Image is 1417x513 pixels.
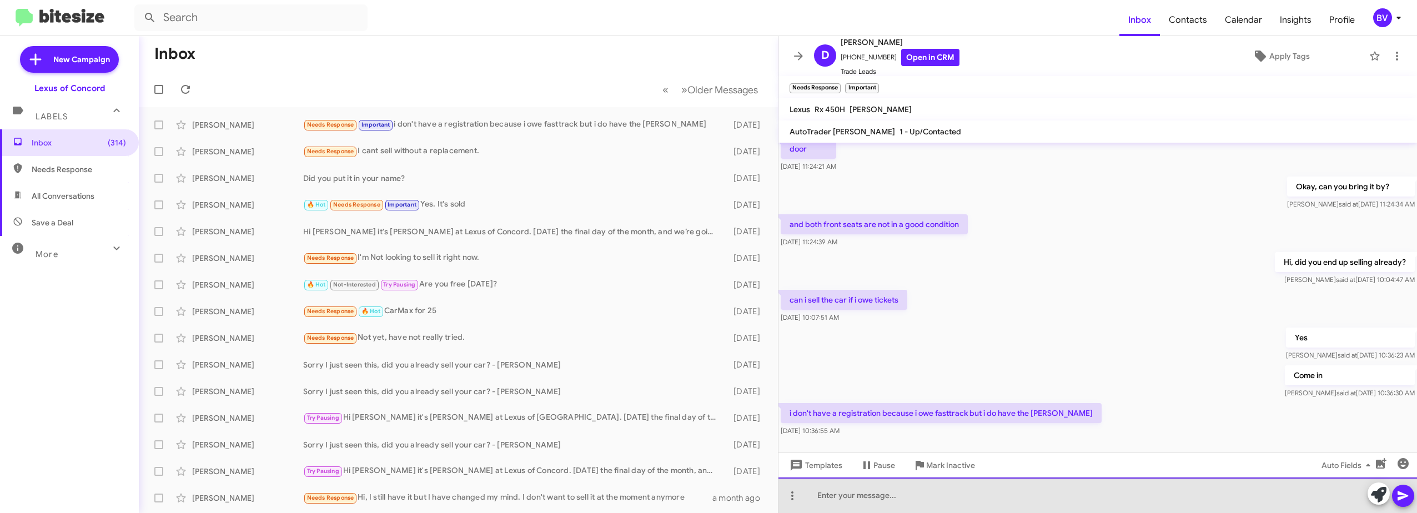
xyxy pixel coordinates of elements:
div: Sorry I just seen this, did you already sell your car? - [PERSON_NAME] [303,439,721,450]
div: [DATE] [721,119,769,130]
nav: Page navigation example [656,78,765,101]
div: [DATE] [721,279,769,290]
span: said at [1336,275,1355,284]
div: [DATE] [721,386,769,397]
div: [PERSON_NAME] [192,253,303,264]
span: [PERSON_NAME] [DATE] 10:04:47 AM [1284,275,1415,284]
div: I'm Not looking to sell it right now. [303,252,721,264]
span: 🔥 Hot [307,201,326,208]
span: [DATE] 11:24:21 AM [781,162,836,170]
span: [PERSON_NAME] [DATE] 11:24:34 AM [1287,200,1415,208]
span: AutoTrader [PERSON_NAME] [790,127,895,137]
a: Calendar [1216,4,1271,36]
div: [PERSON_NAME] [192,226,303,237]
div: [DATE] [721,146,769,157]
div: [PERSON_NAME] [192,146,303,157]
span: Templates [787,455,842,475]
span: [DATE] 11:24:39 AM [781,238,837,246]
div: Yes. It's sold [303,198,721,211]
p: door [781,139,836,159]
div: [DATE] [721,333,769,344]
div: [DATE] [721,199,769,210]
div: Hi [PERSON_NAME] it's [PERSON_NAME] at Lexus of Concord. [DATE] the final day of the month, and w... [303,465,721,477]
span: Important [361,121,390,128]
div: [DATE] [721,226,769,237]
span: More [36,249,58,259]
span: [PERSON_NAME] [DATE] 10:36:30 AM [1285,389,1415,397]
div: [PERSON_NAME] [192,386,303,397]
div: [PERSON_NAME] [192,306,303,317]
button: Next [675,78,765,101]
button: Auto Fields [1313,455,1384,475]
div: i don't have a registration because i owe fasttrack but i do have the [PERSON_NAME] [303,118,721,131]
p: Hi, did you end up selling already? [1275,252,1415,272]
div: [PERSON_NAME] [192,492,303,504]
span: Needs Response [307,121,354,128]
a: Contacts [1160,4,1216,36]
div: I cant sell without a replacement. [303,145,721,158]
span: « [662,83,669,97]
div: [DATE] [721,466,769,477]
button: Mark Inactive [904,455,984,475]
div: Sorry I just seen this, did you already sell your car? - [PERSON_NAME] [303,386,721,397]
div: Are you free [DATE]? [303,278,721,291]
span: [PERSON_NAME] [DATE] 10:36:23 AM [1286,351,1415,359]
div: a month ago [712,492,769,504]
div: Lexus of Concord [34,83,105,94]
span: [PERSON_NAME] [841,36,959,49]
button: Templates [778,455,851,475]
span: D [821,47,830,64]
span: Older Messages [687,84,758,96]
span: New Campaign [53,54,110,65]
span: [DATE] 10:36:55 AM [781,426,840,435]
div: [PERSON_NAME] [192,439,303,450]
small: Important [845,83,878,93]
div: Not yet, have not really tried. [303,331,721,344]
div: Hi [PERSON_NAME] it's [PERSON_NAME] at Lexus of Concord. [DATE] the final day of the month, and w... [303,226,721,237]
button: BV [1364,8,1405,27]
input: Search [134,4,368,31]
div: Sorry I just seen this, did you already sell your car? - [PERSON_NAME] [303,359,721,370]
span: Needs Response [333,201,380,208]
div: [PERSON_NAME] [192,413,303,424]
span: All Conversations [32,190,94,202]
div: [DATE] [721,413,769,424]
span: Important [388,201,416,208]
span: said at [1336,389,1356,397]
span: [DATE] 10:07:51 AM [781,313,839,321]
div: Hi, I still have it but I have changed my mind. I don't want to sell it at the moment anymore [303,491,712,504]
span: Not-Interested [333,281,376,288]
a: Inbox [1119,4,1160,36]
span: Apply Tags [1269,46,1310,66]
div: [PERSON_NAME] [192,119,303,130]
span: Lexus [790,104,810,114]
a: Insights [1271,4,1320,36]
div: [PERSON_NAME] [192,466,303,477]
span: Needs Response [307,494,354,501]
span: said at [1338,351,1357,359]
div: [DATE] [721,253,769,264]
p: Okay, can you bring it by? [1287,177,1415,197]
div: [PERSON_NAME] [192,173,303,184]
div: [PERSON_NAME] [192,333,303,344]
span: Pause [873,455,895,475]
span: 🔥 Hot [361,308,380,315]
div: Did you put it in your name? [303,173,721,184]
span: Rx 450H [815,104,845,114]
span: Needs Response [307,334,354,341]
div: BV [1373,8,1392,27]
span: Needs Response [32,164,126,175]
a: Profile [1320,4,1364,36]
span: Mark Inactive [926,455,975,475]
button: Apply Tags [1198,46,1364,66]
div: [DATE] [721,306,769,317]
div: [DATE] [721,359,769,370]
div: [DATE] [721,439,769,450]
span: said at [1339,200,1358,208]
span: [PHONE_NUMBER] [841,49,959,66]
button: Pause [851,455,904,475]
